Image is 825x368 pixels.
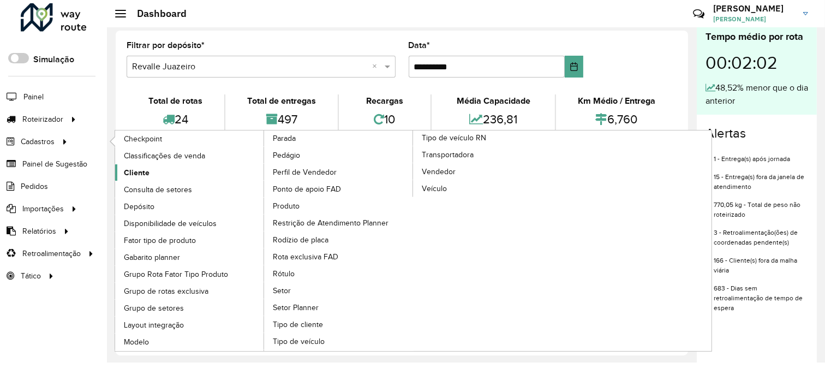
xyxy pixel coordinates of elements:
[413,146,563,163] a: Transportadora
[264,248,414,265] a: Rota exclusiva FAD
[115,266,265,282] a: Grupo Rota Fator Tipo Produto
[21,136,55,147] span: Cadastros
[264,265,414,282] a: Rótulo
[264,232,414,248] a: Rodízio de placa
[413,180,563,197] a: Veículo
[413,163,563,180] a: Vendedor
[129,108,222,131] div: 24
[124,336,149,348] span: Modelo
[559,108,674,131] div: 6,760
[264,333,414,349] a: Tipo de veículo
[115,249,265,265] a: Gabarito planner
[124,150,205,162] span: Classificações de venda
[273,200,300,212] span: Produto
[115,198,265,215] a: Depósito
[22,114,63,125] span: Roteirizador
[124,218,217,229] span: Disponibilidade de veículos
[273,319,323,330] span: Tipo de cliente
[115,215,265,232] a: Disponibilidade de veículos
[124,269,228,280] span: Grupo Rota Fator Tipo Produto
[126,8,187,20] h2: Dashboard
[273,133,296,144] span: Parada
[422,132,486,144] span: Tipo de veículo RN
[714,164,808,192] li: 15 - Entrega(s) fora da janela de atendimento
[124,133,162,145] span: Checkpoint
[706,126,808,141] h4: Alertas
[21,270,41,282] span: Tático
[342,108,428,131] div: 10
[273,268,295,280] span: Rótulo
[115,164,265,181] a: Cliente
[124,167,150,179] span: Cliente
[264,147,414,163] a: Pedágio
[23,91,44,103] span: Painel
[687,2,710,26] a: Contato Rápido
[115,130,265,147] a: Checkpoint
[422,183,447,194] span: Veículo
[124,201,154,212] span: Depósito
[713,3,795,14] h3: [PERSON_NAME]
[409,39,431,52] label: Data
[115,147,265,164] a: Classificações de venda
[706,81,808,108] div: 48,52% menor que o dia anterior
[273,302,319,313] span: Setor Planner
[273,217,388,229] span: Restrição de Atendimento Planner
[115,181,265,198] a: Consulta de setores
[115,232,265,248] a: Fator tipo de produto
[264,198,414,214] a: Produto
[713,14,795,24] span: [PERSON_NAME]
[273,336,325,347] span: Tipo de veículo
[127,39,205,52] label: Filtrar por depósito
[124,235,196,246] span: Fator tipo de produto
[115,317,265,333] a: Layout integração
[22,225,56,237] span: Relatórios
[273,183,341,195] span: Ponto de apoio FAD
[706,44,808,81] div: 00:02:02
[264,181,414,197] a: Ponto de apoio FAD
[565,56,583,78] button: Choose Date
[273,167,337,178] span: Perfil de Vendedor
[434,108,552,131] div: 236,81
[33,53,74,66] label: Simulação
[559,94,674,108] div: Km Médio / Entrega
[434,94,552,108] div: Média Capacidade
[422,166,456,177] span: Vendedor
[706,29,808,44] div: Tempo médio por rota
[264,215,414,231] a: Restrição de Atendimento Planner
[273,251,338,263] span: Rota exclusiva FAD
[228,108,335,131] div: 497
[22,203,64,215] span: Importações
[124,286,208,297] span: Grupo de rotas exclusiva
[264,299,414,316] a: Setor Planner
[373,60,382,73] span: Clear all
[124,252,180,263] span: Gabarito planner
[115,283,265,299] a: Grupo de rotas exclusiva
[714,146,808,164] li: 1 - Entrega(s) após jornada
[22,248,81,259] span: Retroalimentação
[714,275,808,313] li: 683 - Dias sem retroalimentação de tempo de espera
[273,234,328,246] span: Rodízio de placa
[714,219,808,247] li: 3 - Retroalimentação(ões) de coordenadas pendente(s)
[129,94,222,108] div: Total de rotas
[273,150,300,161] span: Pedágio
[22,158,87,170] span: Painel de Sugestão
[115,334,265,350] a: Modelo
[264,316,414,333] a: Tipo de cliente
[422,149,474,161] span: Transportadora
[273,285,291,296] span: Setor
[21,181,48,192] span: Pedidos
[342,94,428,108] div: Recargas
[124,302,184,314] span: Grupo de setores
[124,184,192,195] span: Consulta de setores
[124,319,184,331] span: Layout integração
[714,192,808,219] li: 770,05 kg - Total de peso não roteirizado
[115,130,414,351] a: Parada
[714,247,808,275] li: 166 - Cliente(s) fora da malha viária
[264,164,414,180] a: Perfil de Vendedor
[228,94,335,108] div: Total de entregas
[264,282,414,299] a: Setor
[115,300,265,316] a: Grupo de setores
[264,130,563,351] a: Tipo de veículo RN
